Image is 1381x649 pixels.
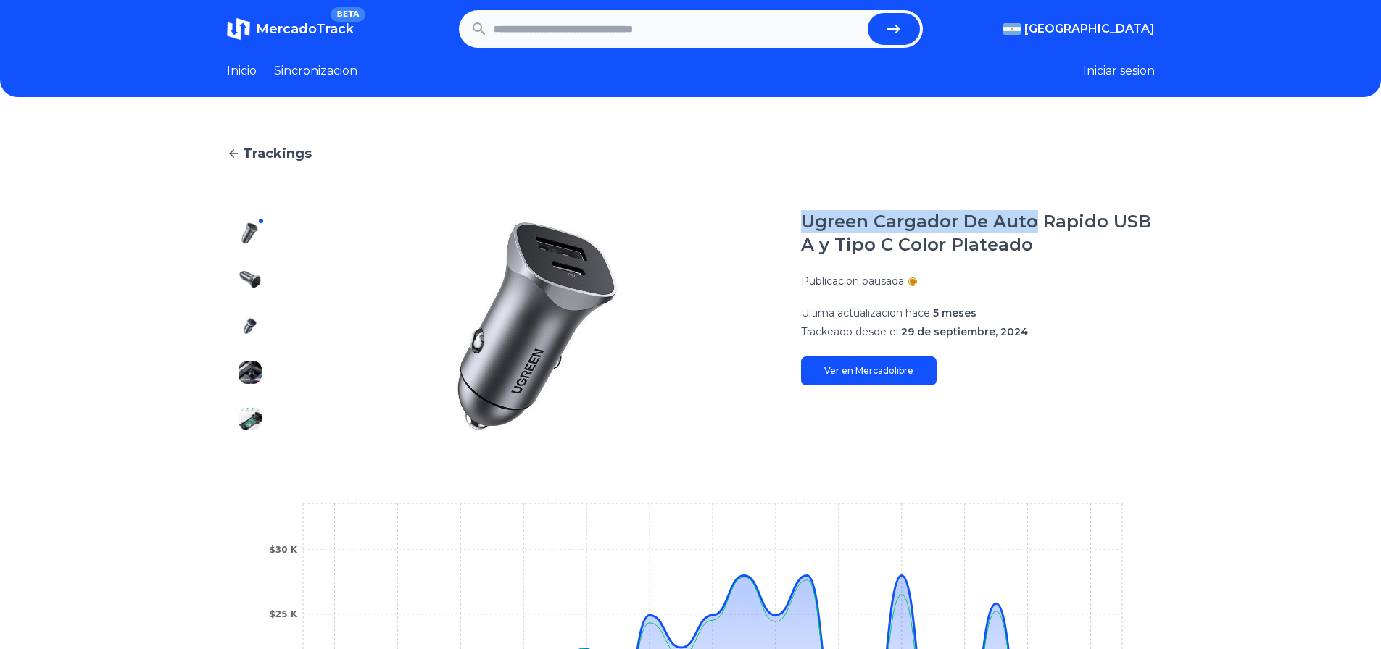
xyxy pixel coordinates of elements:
img: Ugreen Cargador De Auto Rapido USB A y Tipo C Color Plateado [239,314,262,338]
span: 5 meses [933,306,976,319]
a: Inicio [227,62,257,80]
img: Ugreen Cargador De Auto Rapido USB A y Tipo C Color Plateado [239,222,262,245]
img: Ugreen Cargador De Auto Rapido USB A y Tipo C Color Plateado [302,210,772,442]
span: Trackings [243,143,312,164]
img: Ugreen Cargador De Auto Rapido USB A y Tipo C Color Plateado [239,407,262,430]
img: Argentina [1003,23,1021,35]
img: Ugreen Cargador De Auto Rapido USB A y Tipo C Color Plateado [239,268,262,291]
span: [GEOGRAPHIC_DATA] [1024,20,1155,38]
button: Iniciar sesion [1083,62,1155,80]
tspan: $25 K [269,609,297,619]
img: Ugreen Cargador De Auto Rapido USB A y Tipo C Color Plateado [239,361,262,384]
button: [GEOGRAPHIC_DATA] [1003,20,1155,38]
a: MercadoTrackBETA [227,17,354,41]
span: BETA [331,7,365,22]
a: Sincronizacion [274,62,357,80]
img: MercadoTrack [227,17,250,41]
h1: Ugreen Cargador De Auto Rapido USB A y Tipo C Color Plateado [801,210,1155,256]
span: Ultima actualizacion hace [801,306,930,319]
span: Trackeado desde el [801,325,898,338]
p: Publicacion pausada [801,274,904,288]
tspan: $30 K [269,545,297,555]
span: 29 de septiembre, 2024 [901,325,1028,338]
span: MercadoTrack [256,21,354,37]
a: Trackings [227,143,1155,164]
a: Ver en Mercadolibre [801,356,937,385]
